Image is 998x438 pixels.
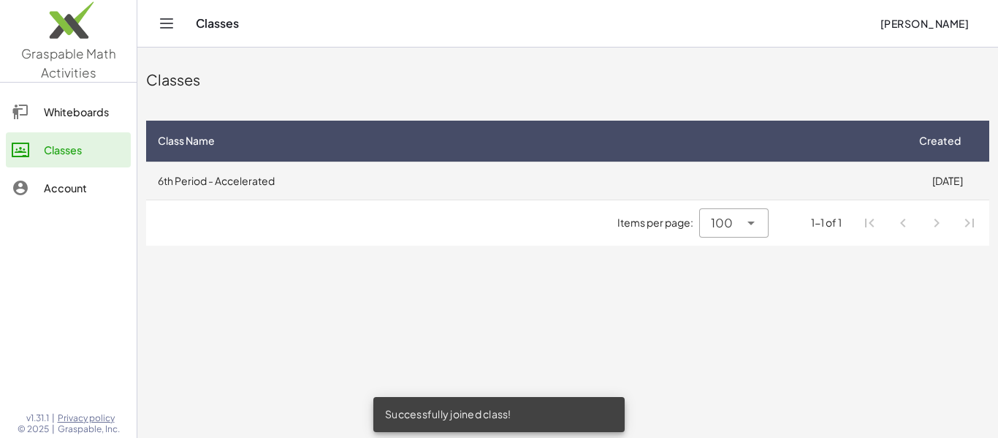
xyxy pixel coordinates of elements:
div: Classes [44,141,125,159]
span: Graspable, Inc. [58,423,120,435]
span: | [52,423,55,435]
span: Items per page: [617,215,699,230]
td: [DATE] [905,162,989,200]
a: Classes [6,132,131,167]
div: Whiteboards [44,103,125,121]
span: © 2025 [18,423,49,435]
nav: Pagination Navigation [853,206,986,240]
span: 100 [711,214,733,232]
span: | [52,412,55,424]
div: 1-1 of 1 [811,215,842,230]
a: Privacy policy [58,412,120,424]
span: Class Name [158,133,215,148]
span: Created [919,133,961,148]
a: Whiteboards [6,94,131,129]
span: v1.31.1 [26,412,49,424]
td: 6th Period - Accelerated [146,162,905,200]
span: Graspable Math Activities [21,45,116,80]
span: [PERSON_NAME] [880,17,969,30]
div: Successfully joined class! [373,397,625,432]
a: Account [6,170,131,205]
div: Account [44,179,125,197]
div: Classes [146,69,989,90]
button: [PERSON_NAME] [868,10,980,37]
button: Toggle navigation [155,12,178,35]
